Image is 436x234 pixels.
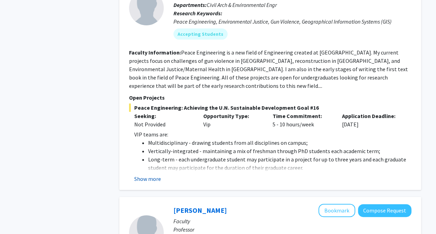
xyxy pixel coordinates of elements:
[337,112,406,128] div: [DATE]
[129,49,181,56] b: Faculty Information:
[198,112,267,128] div: Vip
[148,139,411,147] li: Multidisciplinary - drawing students from all disciplines on campus;
[358,204,411,217] button: Compose Request to Patrick Gurian
[173,225,411,234] p: Professor
[134,112,193,120] p: Seeking:
[134,130,411,139] p: VIP teams are:
[173,1,207,8] b: Departments:
[267,112,337,128] div: 5 - 10 hours/week
[148,147,411,155] li: Vertically-integrated - maintaining a mix of freshman through PhD students each academic term;
[148,155,411,172] li: Long-term - each undergraduate student may participate in a project for up to three years and eac...
[173,28,228,40] mat-chip: Accepting Students
[318,204,355,217] button: Add Patrick Gurian to Bookmarks
[173,217,411,225] p: Faculty
[173,206,227,215] a: [PERSON_NAME]
[5,203,29,229] iframe: Chat
[134,120,193,128] div: Not Provided
[134,175,161,183] button: Show more
[342,112,401,120] p: Application Deadline:
[129,49,408,89] fg-read-more: Peace Engineering is a new field of Engineering created at [GEOGRAPHIC_DATA]. My current projects...
[203,112,262,120] p: Opportunity Type:
[129,103,411,112] span: Peace Engineering: Achieving the U.N. Sustainable Development Goal #16
[173,10,222,17] b: Research Keywords:
[207,1,277,8] span: Civil Arch & Environmental Engr
[129,93,411,102] p: Open Projects
[273,112,332,120] p: Time Commitment:
[173,17,411,26] div: Peace Engineering, Environmental Justice, Gun Violence, Geographical Information Systems (GIS)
